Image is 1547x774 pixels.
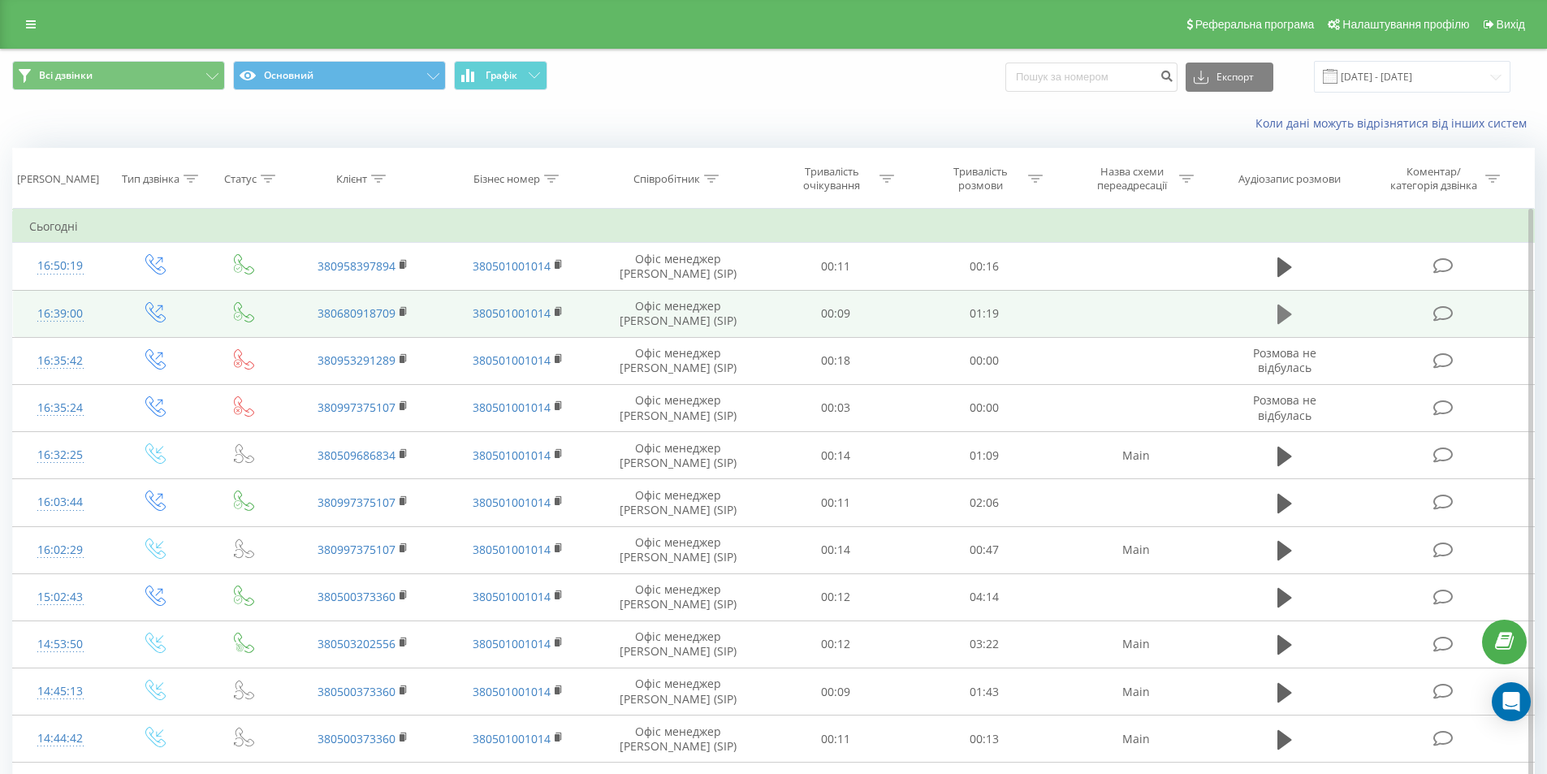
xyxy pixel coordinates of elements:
div: Статус [224,172,257,186]
a: 380958397894 [318,258,395,274]
a: 380501001014 [473,400,551,415]
td: Офіс менеджер [PERSON_NAME] (SIP) [595,620,762,668]
a: 380501001014 [473,589,551,604]
div: 14:53:50 [29,629,92,660]
a: 380501001014 [473,352,551,368]
td: 00:11 [762,716,910,763]
div: Клієнт [336,172,367,186]
td: 02:06 [910,479,1059,526]
div: 16:35:42 [29,345,92,377]
td: 00:11 [762,479,910,526]
td: Офіс менеджер [PERSON_NAME] (SIP) [595,243,762,290]
td: Main [1058,668,1212,716]
a: 380953291289 [318,352,395,368]
td: 00:03 [762,384,910,431]
a: 380501001014 [473,448,551,463]
td: Офіс менеджер [PERSON_NAME] (SIP) [595,337,762,384]
a: 380500373360 [318,589,395,604]
td: 00:18 [762,337,910,384]
a: Коли дані можуть відрізнятися вiд інших систем [1255,115,1535,131]
td: Офіс менеджер [PERSON_NAME] (SIP) [595,432,762,479]
div: 15:02:43 [29,582,92,613]
span: Розмова не відбулась [1253,392,1316,422]
div: Тип дзвінка [122,172,179,186]
a: 380501001014 [473,636,551,651]
td: 01:09 [910,432,1059,479]
a: 380500373360 [318,731,395,746]
td: 04:14 [910,573,1059,620]
td: Офіс менеджер [PERSON_NAME] (SIP) [595,573,762,620]
a: 380500373360 [318,684,395,699]
td: Main [1058,716,1212,763]
div: 16:03:44 [29,486,92,518]
a: 380501001014 [473,305,551,321]
button: Графік [454,61,547,90]
a: 380503202556 [318,636,395,651]
input: Пошук за номером [1005,63,1178,92]
td: 00:13 [910,716,1059,763]
td: Main [1058,432,1212,479]
div: 14:44:42 [29,723,92,755]
div: Назва схеми переадресації [1088,165,1175,192]
button: Експорт [1186,63,1273,92]
td: 01:43 [910,668,1059,716]
a: 380509686834 [318,448,395,463]
td: Офіс менеджер [PERSON_NAME] (SIP) [595,668,762,716]
div: [PERSON_NAME] [17,172,99,186]
div: 16:50:19 [29,250,92,282]
td: 00:47 [910,526,1059,573]
td: 00:09 [762,290,910,337]
a: 380997375107 [318,542,395,557]
td: 00:11 [762,243,910,290]
td: 00:16 [910,243,1059,290]
td: 00:12 [762,573,910,620]
a: 380680918709 [318,305,395,321]
a: 380501001014 [473,258,551,274]
div: Аудіозапис розмови [1238,172,1341,186]
td: 00:00 [910,384,1059,431]
td: 03:22 [910,620,1059,668]
span: Графік [486,70,517,81]
td: 00:09 [762,668,910,716]
div: Бізнес номер [473,172,540,186]
span: Розмова не відбулась [1253,345,1316,375]
td: 00:14 [762,526,910,573]
td: Офіс менеджер [PERSON_NAME] (SIP) [595,479,762,526]
td: Офіс менеджер [PERSON_NAME] (SIP) [595,290,762,337]
a: 380997375107 [318,495,395,510]
td: 00:00 [910,337,1059,384]
span: Вихід [1497,18,1525,31]
td: 00:14 [762,432,910,479]
td: Main [1058,620,1212,668]
td: 01:19 [910,290,1059,337]
button: Основний [233,61,446,90]
a: 380997375107 [318,400,395,415]
div: 14:45:13 [29,676,92,707]
span: Налаштування профілю [1342,18,1469,31]
div: 16:39:00 [29,298,92,330]
a: 380501001014 [473,731,551,746]
td: Сьогодні [13,210,1535,243]
td: 00:12 [762,620,910,668]
div: 16:35:24 [29,392,92,424]
a: 380501001014 [473,542,551,557]
a: 380501001014 [473,495,551,510]
span: Реферальна програма [1195,18,1315,31]
td: Офіс менеджер [PERSON_NAME] (SIP) [595,526,762,573]
div: 16:02:29 [29,534,92,566]
a: 380501001014 [473,684,551,699]
button: Всі дзвінки [12,61,225,90]
div: Тривалість очікування [789,165,875,192]
td: Main [1058,526,1212,573]
span: Всі дзвінки [39,69,93,82]
td: Офіс менеджер [PERSON_NAME] (SIP) [595,384,762,431]
div: Співробітник [633,172,700,186]
div: Коментар/категорія дзвінка [1386,165,1481,192]
div: Тривалість розмови [937,165,1024,192]
td: Офіс менеджер [PERSON_NAME] (SIP) [595,716,762,763]
div: Open Intercom Messenger [1492,682,1531,721]
div: 16:32:25 [29,439,92,471]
